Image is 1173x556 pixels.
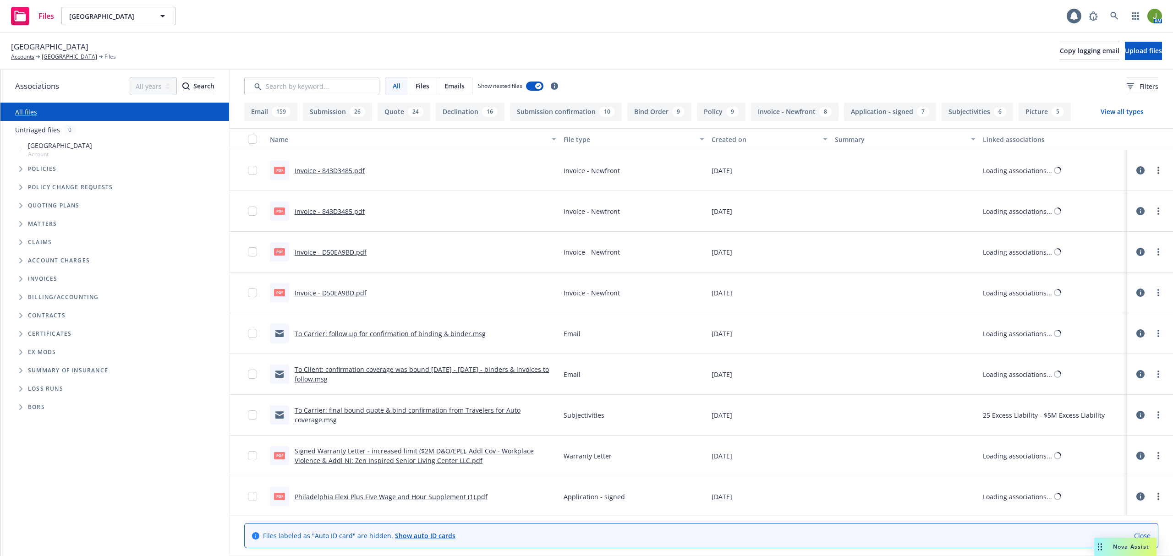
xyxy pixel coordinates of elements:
[28,368,108,373] span: Summary of insurance
[64,125,76,135] div: 0
[274,167,285,174] span: pdf
[11,41,88,53] span: [GEOGRAPHIC_DATA]
[726,107,739,117] div: 9
[295,406,521,424] a: To Carrier: final bound quote & bind confirmation from Travelers for Auto coverage.msg
[295,329,486,338] a: To Carrier: follow up for confirmation of binding & binder.msg
[248,370,257,379] input: Toggle Row Selected
[28,240,52,245] span: Claims
[1105,7,1124,25] a: Search
[0,139,229,288] div: Tree Example
[712,492,732,501] span: [DATE]
[983,451,1052,461] div: Loading associations...
[15,80,59,92] span: Associations
[28,404,45,410] span: BORs
[38,12,54,20] span: Files
[1127,77,1158,95] button: Filters
[564,288,620,298] span: Invoice - Newfront
[28,386,63,392] span: Loss Runs
[28,331,71,337] span: Certificates
[248,207,257,216] input: Toggle Row Selected
[295,365,549,383] a: To Client: confirmation coverage was bound [DATE] - [DATE] - binders & invoices to follow.msg
[712,135,817,144] div: Created on
[274,248,285,255] span: pdf
[416,81,429,91] span: Files
[564,410,604,420] span: Subjectivities
[1125,46,1162,55] span: Upload files
[263,531,455,540] span: Files labeled as "Auto ID card" are hidden.
[28,166,57,172] span: Policies
[844,103,936,121] button: Application - signed
[270,135,546,144] div: Name
[1052,107,1064,117] div: 5
[1153,491,1164,502] a: more
[28,258,90,263] span: Account charges
[274,493,285,500] span: pdf
[564,135,694,144] div: File type
[1153,328,1164,339] a: more
[274,289,285,296] span: pdf
[395,531,455,540] a: Show auto ID cards
[303,103,372,121] button: Submission
[28,203,80,208] span: Quoting plans
[564,247,620,257] span: Invoice - Newfront
[983,329,1052,338] div: Loading associations...
[983,247,1052,257] div: Loading associations...
[28,349,56,355] span: Ex Mods
[248,288,257,297] input: Toggle Row Selected
[942,103,1013,121] button: Subjectivities
[1125,42,1162,60] button: Upload files
[274,452,285,459] span: pdf
[564,329,581,338] span: Email
[11,53,34,61] a: Accounts
[708,128,831,150] button: Created on
[1153,409,1164,420] a: more
[61,7,176,25] button: [GEOGRAPHIC_DATA]
[983,370,1052,379] div: Loading associations...
[295,166,365,175] a: Invoice - 843D3485.pdf
[295,492,488,501] a: Philadelphia Flexi Plus Five Wage and Hour Supplement (1).pdf
[1127,82,1158,91] span: Filters
[248,166,257,175] input: Toggle Row Selected
[831,128,979,150] button: Summary
[917,107,929,117] div: 7
[712,329,732,338] span: [DATE]
[1134,531,1151,540] a: Close
[478,82,522,90] span: Show nested files
[28,141,92,150] span: [GEOGRAPHIC_DATA]
[1147,9,1162,23] img: photo
[712,288,732,298] span: [DATE]
[819,107,832,117] div: 8
[712,410,732,420] span: [DATE]
[712,166,732,175] span: [DATE]
[274,207,285,214] span: pdf
[28,294,99,300] span: Billing/Accounting
[28,313,66,318] span: Contracts
[248,492,257,501] input: Toggle Row Selected
[393,81,400,91] span: All
[436,103,504,121] button: Declination
[564,166,620,175] span: Invoice - Newfront
[1094,538,1157,556] button: Nova Assist
[1094,538,1106,556] div: Drag to move
[983,288,1052,298] div: Loading associations...
[564,451,612,461] span: Warranty Letter
[1153,287,1164,298] a: more
[599,107,615,117] div: 10
[295,248,367,256] a: Invoice - D50EA9BD.pdf
[1113,543,1149,551] span: Nova Assist
[564,370,581,379] span: Email
[1060,42,1119,60] button: Copy logging email
[28,221,57,227] span: Matters
[182,82,190,90] svg: Search
[42,53,97,61] a: [GEOGRAPHIC_DATA]
[712,247,732,257] span: [DATE]
[1140,82,1158,91] span: Filters
[627,103,691,121] button: Bind Order
[994,107,1006,117] div: 6
[697,103,745,121] button: Policy
[7,3,58,29] a: Files
[272,107,291,117] div: 159
[564,207,620,216] span: Invoice - Newfront
[979,128,1127,150] button: Linked associations
[1084,7,1102,25] a: Report a Bug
